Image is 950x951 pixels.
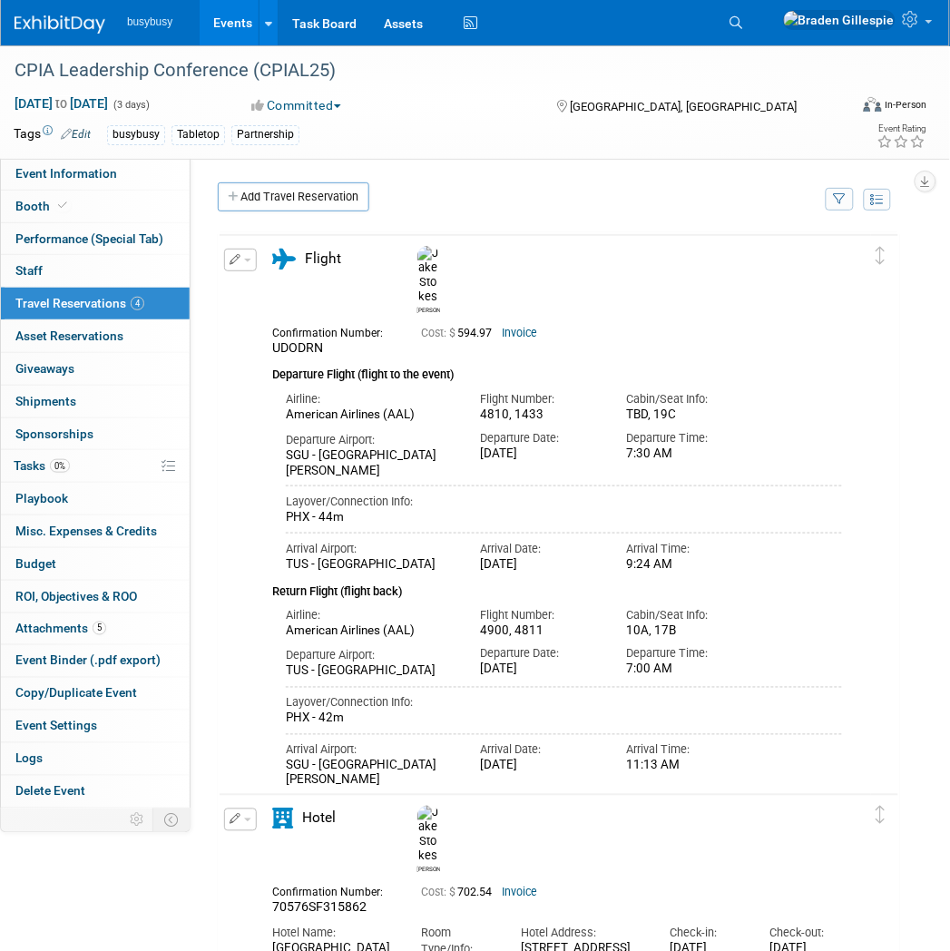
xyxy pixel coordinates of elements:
[15,686,137,701] span: Copy/Duplicate Event
[480,662,599,678] div: [DATE]
[787,94,927,122] div: Event Format
[626,430,745,446] div: Departure Time:
[626,557,745,573] div: 9:24 AM
[272,809,293,829] i: Hotel
[246,96,348,114] button: Committed
[1,581,190,613] a: ROI, Objectives & ROO
[480,608,599,624] div: Flight Number:
[480,624,599,640] div: 4900, 4811
[877,124,926,133] div: Event Rating
[50,459,70,473] span: 0%
[14,458,70,473] span: Tasks
[422,327,500,339] span: 594.97
[417,304,440,314] div: Jake Stokes
[877,247,886,265] i: Click and drag to move item
[231,125,299,144] div: Partnership
[286,742,453,759] div: Arrival Airport:
[93,622,106,635] span: 5
[15,719,97,733] span: Event Settings
[286,608,453,624] div: Airline:
[480,391,599,407] div: Flight Number:
[286,648,453,664] div: Departure Airport:
[626,541,745,557] div: Arrival Time:
[480,541,599,557] div: Arrival Date:
[480,742,599,759] div: Arrival Date:
[286,711,842,727] div: PHX - 42m
[480,646,599,662] div: Departure Date:
[626,624,745,639] div: 10A, 17B
[272,926,395,942] div: Hotel Name:
[1,450,190,482] a: Tasks0%
[570,100,797,113] span: [GEOGRAPHIC_DATA], [GEOGRAPHIC_DATA]
[14,124,91,145] td: Tags
[15,328,123,343] span: Asset Reservations
[14,95,109,112] span: [DATE] [DATE]
[626,407,745,422] div: TBD, 19C
[286,494,842,510] div: Layover/Connection Info:
[864,97,882,112] img: Format-Inperson.png
[286,432,453,448] div: Departure Airport:
[417,806,440,864] img: Jake Stokes
[480,446,599,462] div: [DATE]
[15,263,43,278] span: Staff
[286,407,453,423] div: American Airlines (AAL)
[1,223,190,255] a: Performance (Special Tab)
[286,391,453,407] div: Airline:
[15,556,56,571] span: Budget
[1,191,190,222] a: Booth
[480,430,599,446] div: Departure Date:
[131,297,144,310] span: 4
[15,784,85,799] span: Delete Event
[1,645,190,677] a: Event Binder (.pdf export)
[305,250,341,267] span: Flight
[1,548,190,580] a: Budget
[15,166,117,181] span: Event Information
[15,589,137,603] span: ROI, Objectives & ROO
[15,491,68,505] span: Playbook
[58,201,67,211] i: Booth reservation complete
[15,622,106,636] span: Attachments
[503,327,538,339] a: Invoice
[272,321,395,340] div: Confirmation Number:
[417,864,440,874] div: Jake Stokes
[1,678,190,710] a: Copy/Duplicate Event
[626,662,745,678] div: 7:00 AM
[1,711,190,742] a: Event Settings
[286,510,842,525] div: PHX - 44m
[521,926,643,942] div: Hotel Address:
[107,125,165,144] div: busybusy
[834,194,847,206] i: Filter by Traveler
[1,613,190,645] a: Attachments5
[1,158,190,190] a: Event Information
[480,557,599,573] div: [DATE]
[1,483,190,515] a: Playbook
[15,394,76,408] span: Shipments
[1,418,190,450] a: Sponsorships
[503,887,538,899] a: Invoice
[272,573,842,601] div: Return Flight (flight back)
[286,448,453,479] div: SGU - [GEOGRAPHIC_DATA][PERSON_NAME]
[422,887,458,899] span: Cost: $
[127,15,172,28] span: busybusy
[15,751,43,766] span: Logs
[15,426,93,441] span: Sponsorships
[769,926,842,942] div: Check-out:
[422,327,458,339] span: Cost: $
[15,361,74,376] span: Giveaways
[286,664,453,680] div: TUS - [GEOGRAPHIC_DATA]
[286,557,453,573] div: TUS - [GEOGRAPHIC_DATA]
[15,231,163,246] span: Performance (Special Tab)
[626,742,745,759] div: Arrival Time:
[171,125,225,144] div: Tabletop
[1,255,190,287] a: Staff
[272,249,296,270] i: Flight
[626,391,745,407] div: Cabin/Seat Info:
[1,515,190,547] a: Misc. Expenses & Credits
[286,759,453,789] div: SGU - [GEOGRAPHIC_DATA][PERSON_NAME]
[413,246,445,314] div: Jake Stokes
[272,881,395,900] div: Confirmation Number:
[671,926,743,942] div: Check-in:
[413,806,445,874] div: Jake Stokes
[877,807,886,825] i: Click and drag to move item
[422,887,500,899] span: 702.54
